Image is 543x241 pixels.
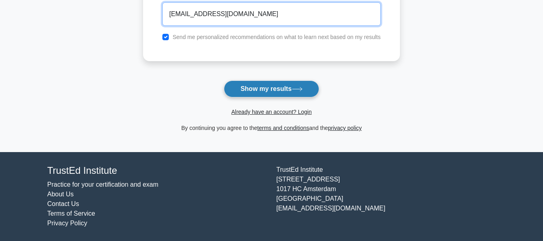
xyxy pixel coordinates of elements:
a: Already have an account? Login [231,109,311,115]
a: Practice for your certification and exam [47,181,159,188]
a: Privacy Policy [47,220,88,227]
a: Terms of Service [47,210,95,217]
h4: TrustEd Institute [47,165,267,177]
label: Send me personalized recommendations on what to learn next based on my results [172,34,381,40]
div: By continuing you agree to the and the [138,123,405,133]
a: Contact Us [47,200,79,207]
a: privacy policy [328,125,362,131]
a: About Us [47,191,74,198]
a: terms and conditions [257,125,309,131]
button: Show my results [224,80,319,97]
div: TrustEd Institute [STREET_ADDRESS] 1017 HC Amsterdam [GEOGRAPHIC_DATA] [EMAIL_ADDRESS][DOMAIN_NAME] [272,165,501,228]
input: Email [162,2,381,26]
